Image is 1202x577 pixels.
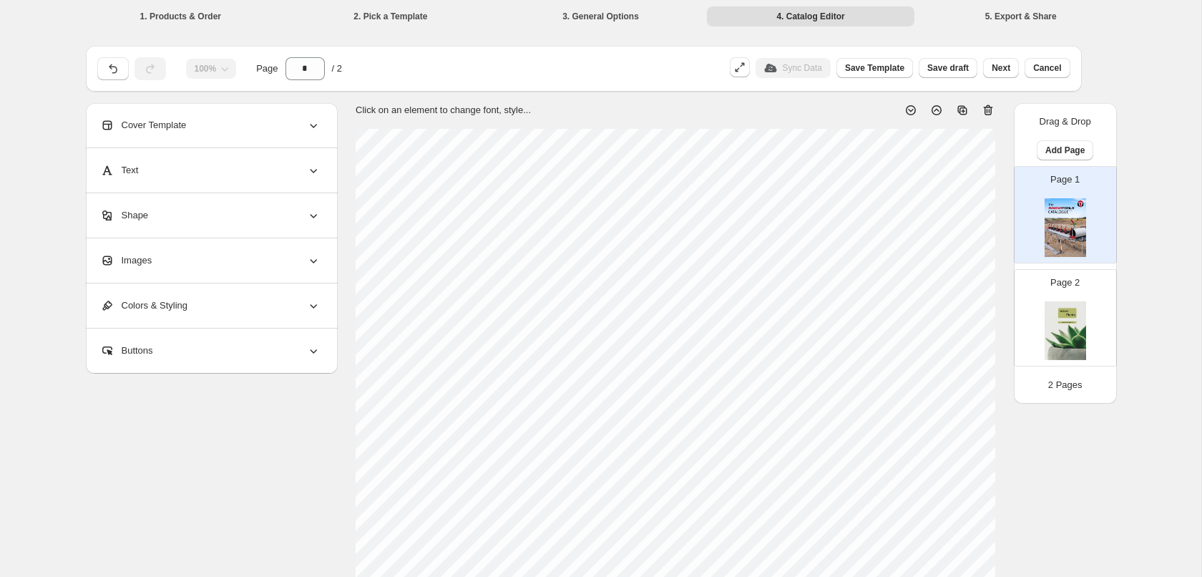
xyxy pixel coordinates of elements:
[100,163,139,178] span: Text
[332,62,342,76] span: / 2
[927,62,969,74] span: Save draft
[100,253,152,268] span: Images
[1050,173,1080,187] p: Page 1
[1045,301,1086,360] img: cover page
[992,62,1010,74] span: Next
[1045,145,1085,156] span: Add Page
[100,118,187,132] span: Cover Template
[1033,62,1061,74] span: Cancel
[1014,269,1117,367] div: Page 2cover page
[1045,198,1086,257] img: cover page
[1025,58,1070,78] button: Cancel
[836,58,913,78] button: Save Template
[100,208,149,223] span: Shape
[845,62,904,74] span: Save Template
[1048,378,1083,392] p: 2 Pages
[983,58,1019,78] button: Next
[100,299,187,313] span: Colors & Styling
[256,62,278,76] span: Page
[1050,276,1080,290] p: Page 2
[1014,166,1117,263] div: Page 1cover page
[100,344,153,358] span: Buttons
[919,58,977,78] button: Save draft
[1037,140,1093,160] button: Add Page
[1040,115,1091,129] p: Drag & Drop
[356,103,531,117] p: Click on an element to change font, style...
